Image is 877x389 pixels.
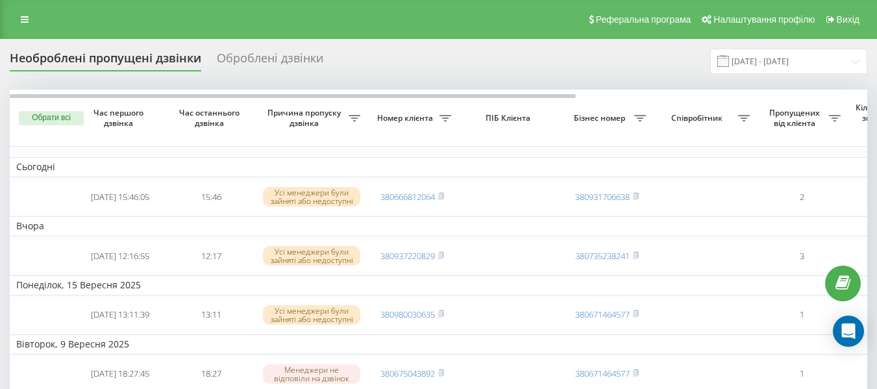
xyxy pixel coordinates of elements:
a: 380671464577 [575,308,630,320]
button: Обрати всі [19,111,84,125]
td: 3 [756,239,847,273]
td: 12:17 [166,239,256,273]
span: Бізнес номер [568,113,634,123]
td: 13:11 [166,298,256,333]
td: [DATE] 13:11:39 [75,298,166,333]
a: 380671464577 [575,368,630,379]
span: Номер клієнта [373,113,439,123]
td: [DATE] 15:46:05 [75,180,166,214]
span: Час останнього дзвінка [176,108,246,128]
div: Усі менеджери були зайняті або недоступні [263,246,360,266]
div: Менеджери не відповіли на дзвінок [263,364,360,384]
div: Open Intercom Messenger [833,316,864,347]
td: 1 [756,298,847,333]
span: Реферальна програма [596,14,691,25]
td: 2 [756,180,847,214]
a: 380666812064 [380,191,435,203]
span: ПІБ Клієнта [469,113,550,123]
span: Час першого дзвінка [85,108,155,128]
a: 380675043892 [380,368,435,379]
span: Причина пропуску дзвінка [263,108,349,128]
div: Усі менеджери були зайняті або недоступні [263,305,360,325]
div: Усі менеджери були зайняті або недоступні [263,187,360,207]
div: Необроблені пропущені дзвінки [10,51,201,71]
a: 380937220829 [380,250,435,262]
span: Налаштування профілю [713,14,815,25]
a: 380980030635 [380,308,435,320]
td: 15:46 [166,180,256,214]
span: Пропущених від клієнта [763,108,829,128]
span: Співробітник [659,113,738,123]
a: 380931706638 [575,191,630,203]
span: Вихід [837,14,859,25]
div: Оброблені дзвінки [217,51,323,71]
td: [DATE] 12:16:55 [75,239,166,273]
a: 380735238241 [575,250,630,262]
